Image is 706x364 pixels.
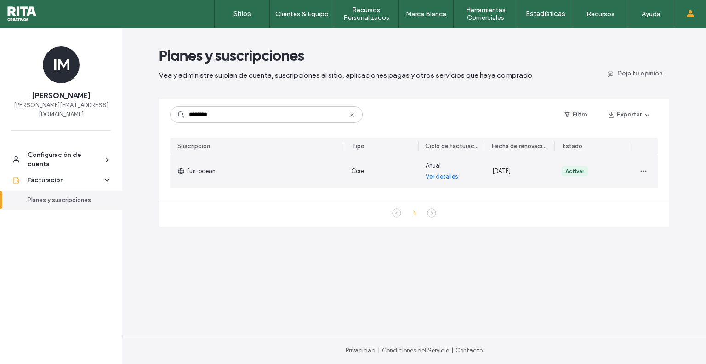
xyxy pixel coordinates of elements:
label: Ayuda [642,10,660,18]
span: fun-ocean [177,167,216,176]
div: Configuración de cuenta [28,150,103,169]
div: Planes y suscripciones [28,196,103,205]
div: IM [43,46,80,83]
span: Planes y suscripciones [159,46,304,65]
label: Clientes & Equipo [275,10,329,18]
label: Herramientas Comerciales [454,6,518,22]
label: Recursos Personalizados [334,6,398,22]
label: Marca Blanca [406,10,446,18]
a: Ver detalles [426,172,458,181]
div: Suscripción [177,142,210,151]
div: Ciclo de facturación [425,142,478,151]
div: 1 [409,208,420,219]
span: Vea y administre su plan de cuenta, suscripciones al sitio, aplicaciones pagas y otros servicios ... [159,71,534,80]
div: Facturación [28,176,103,185]
a: Contacto [455,347,483,354]
div: Estado [563,142,582,151]
div: Fecha de renovación [492,142,547,151]
div: Activar [565,167,584,175]
span: [DATE] [492,168,511,174]
span: Ayuda [20,6,45,15]
a: Privacidad [346,347,376,354]
span: [PERSON_NAME] [32,91,90,101]
button: Deja tu opinión [599,66,669,81]
button: Filtro [555,107,597,122]
label: Recursos [586,10,615,18]
div: Tipo [352,142,364,151]
span: Anual [426,161,441,170]
span: Core [351,168,364,174]
span: | [378,347,380,354]
span: | [451,347,453,354]
label: Estadísticas [526,10,565,18]
span: [PERSON_NAME][EMAIL_ADDRESS][DOMAIN_NAME] [11,101,111,119]
label: Sitios [233,10,251,18]
button: Exportar [600,107,658,122]
a: Condiciones del Servicio [382,347,449,354]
